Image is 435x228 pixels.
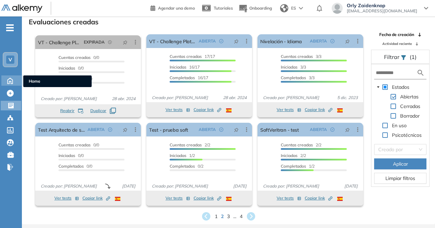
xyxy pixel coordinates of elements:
span: Cerradas [400,103,420,109]
span: Creado por: [PERSON_NAME] [38,183,100,189]
span: Creado por: [PERSON_NAME] [149,95,211,101]
span: Psicotécnicos [391,131,423,139]
a: Test Arquitecto de soluciones [38,123,85,136]
span: Limpiar filtros [385,175,415,182]
span: Completados [170,164,195,169]
span: 1/2 [281,164,315,169]
span: Actividad reciente [382,41,412,46]
img: world [280,4,288,12]
a: VT - Challenge Plataforma - Onboarding 2024 [149,34,196,48]
img: arrow [299,7,303,10]
span: 3/3 [281,64,306,70]
h3: Evaluaciones creadas [29,18,98,26]
span: 1 [215,213,217,220]
span: Completados [281,75,306,80]
span: caret-down [377,85,380,89]
span: pushpin [345,38,350,44]
span: Duplicar [90,108,106,114]
span: Estados [391,83,411,91]
span: 2 [221,213,224,220]
span: 4 [240,213,242,220]
button: Duplicar [90,108,116,114]
span: Copiar link [194,195,221,201]
span: 1/2 [170,153,195,158]
span: 0/0 [58,65,84,71]
span: Filtrar [384,53,401,60]
span: check-circle [108,128,112,132]
span: Completados [281,164,306,169]
span: Copiar link [305,195,332,201]
span: Agendar una demo [158,5,195,11]
span: En uso [392,122,407,129]
span: Fecha de creación [379,32,414,38]
span: Iniciadas [170,64,186,70]
a: Nivelación - Idioma [260,34,302,48]
button: Ver tests [277,194,301,202]
button: Copiar link [305,194,332,202]
span: Onboarding [249,5,272,11]
span: ABIERTA [88,127,105,133]
span: 5 dic. 2023 [334,95,360,101]
span: [DATE] [119,183,138,189]
span: 3 [227,213,230,220]
span: 28 abr. 2024 [109,96,138,102]
img: Logo [1,4,42,13]
button: Copiar link [194,194,221,202]
span: check-circle [330,128,334,132]
button: Ver tests [277,106,301,114]
span: Tutoriales [214,5,233,11]
span: 0/0 [58,153,84,158]
span: Iniciadas [170,153,186,158]
span: ABIERTA [310,38,327,44]
span: 2/2 [281,142,321,147]
a: Agendar una demo [150,3,195,12]
img: ESP [337,108,343,112]
span: Copiar link [82,195,110,201]
button: Ver tests [54,194,79,202]
span: Iniciadas [58,65,75,71]
span: Creado por: [PERSON_NAME] [260,95,322,101]
span: Cuentas creadas [170,142,202,147]
span: pushpin [123,127,128,132]
span: Cuentas creadas [58,142,91,147]
span: En uso [391,121,408,130]
img: ESP [226,197,232,201]
span: pushpin [123,39,128,45]
span: check-circle [330,39,334,43]
button: pushpin [229,36,244,47]
button: pushpin [340,36,355,47]
span: V [9,57,12,62]
button: Aplicar [374,158,426,169]
img: search icon [417,69,425,77]
span: Estados [392,84,409,90]
a: VT - Challenge Plataforma - Onboarding 2024 [38,35,81,49]
span: Creado por: [PERSON_NAME] [260,183,322,189]
span: ... [233,213,236,220]
button: Ver tests [166,106,190,114]
button: Copiar link [194,106,221,114]
a: SoftVeritran - test [260,123,299,136]
span: 0/0 [58,55,99,60]
button: Reabrir [60,108,83,114]
span: check-circle [219,39,223,43]
span: [EMAIL_ADDRESS][DOMAIN_NAME] [347,8,417,14]
button: Ver tests [166,194,190,202]
button: pushpin [118,124,133,135]
span: [DATE] [342,183,360,189]
span: ABIERTA [199,127,216,133]
span: Creado por: [PERSON_NAME] [149,183,211,189]
span: Aplicar [393,160,408,168]
span: ABIERTA [310,127,327,133]
button: Onboarding [238,1,272,16]
span: 0/0 [58,142,99,147]
span: Cuentas creadas [281,54,313,59]
span: EXPIRADA [84,39,105,45]
span: Borrador [400,113,420,119]
span: check-circle [219,128,223,132]
span: 3/3 [281,54,321,59]
span: Copiar link [194,107,221,113]
button: pushpin [340,124,355,135]
span: Home [29,78,86,84]
button: Copiar link [305,106,332,114]
span: Completados [170,75,195,80]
